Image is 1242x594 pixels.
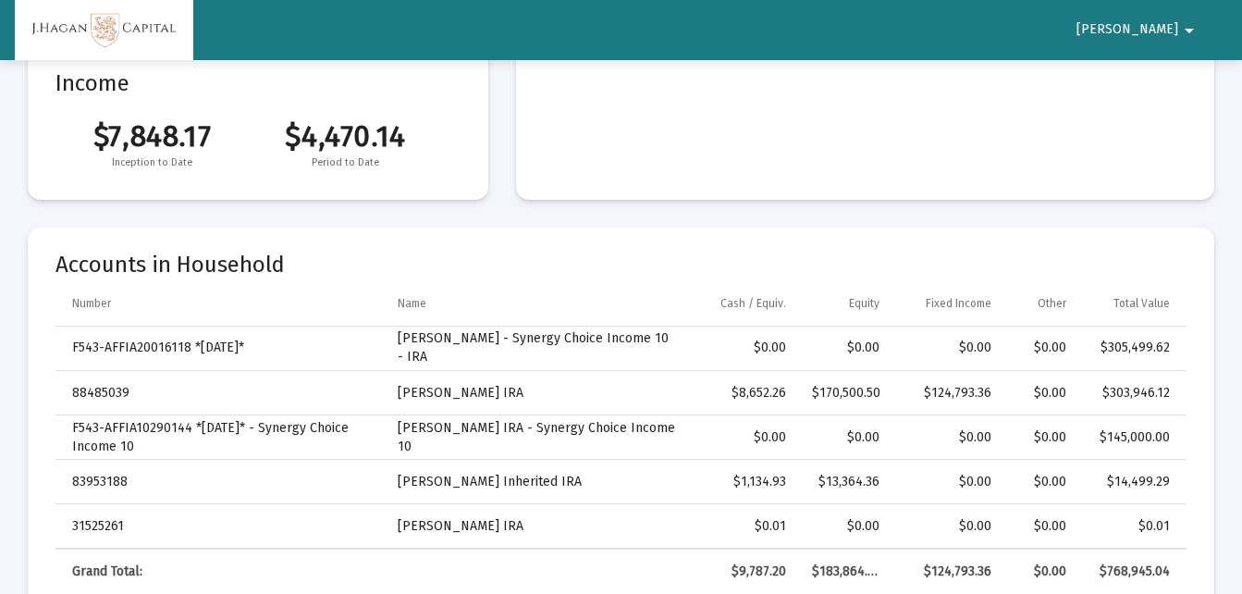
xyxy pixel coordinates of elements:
td: Column Other [1004,281,1079,326]
mat-card-title: Income [55,74,461,93]
div: $8,652.26 [703,384,786,402]
button: [PERSON_NAME] [1054,11,1223,48]
mat-icon: arrow_drop_down [1178,12,1200,49]
td: 88485039 [55,371,385,415]
div: Equity [849,296,879,311]
div: $0.00 [812,517,879,536]
td: F543-AFFIA20016118 *[DATE]* [55,327,385,371]
td: [PERSON_NAME] Inherited IRA [385,460,690,504]
div: Grand Total: [72,563,372,581]
td: Column Number [55,281,385,326]
div: $124,793.36 [905,563,992,581]
td: F543-AFFIA10290144 *[DATE]* - Synergy Choice Income 10 [55,415,385,460]
div: $0.00 [812,339,879,357]
div: $14,499.29 [1092,473,1170,491]
div: $145,000.00 [1092,428,1170,447]
td: Column Name [385,281,690,326]
div: Fixed Income [926,296,991,311]
td: [PERSON_NAME] IRA [385,371,690,415]
span: Period to Date [249,154,442,172]
td: 83953188 [55,460,385,504]
div: $124,793.36 [905,384,992,402]
span: $7,848.17 [55,118,249,154]
div: Other [1038,296,1066,311]
span: $4,470.14 [249,118,442,154]
div: $0.01 [703,517,786,536]
div: $1,134.93 [703,473,786,491]
td: Column Equity [799,281,892,326]
div: $0.00 [1017,384,1066,402]
div: $0.00 [905,339,992,357]
div: Total Value [1113,296,1170,311]
div: $303,946.12 [1092,384,1170,402]
img: Dashboard [29,12,179,49]
div: $0.01 [1092,517,1170,536]
div: $0.00 [1017,428,1066,447]
div: $0.00 [905,473,992,491]
div: $0.00 [703,339,786,357]
div: $0.00 [703,428,786,447]
td: [PERSON_NAME] IRA [385,504,690,549]
div: $0.00 [1017,517,1066,536]
div: $13,364.36 [812,473,879,491]
div: $768,945.04 [1092,563,1170,581]
td: Column Cash / Equiv. [690,281,799,326]
span: Inception to Date [55,154,249,172]
td: Column Total Value [1079,281,1187,326]
div: $0.00 [1017,473,1066,491]
td: 31525261 [55,504,385,549]
div: Number [72,296,111,311]
div: $0.00 [1017,563,1066,581]
td: Column Fixed Income [892,281,1005,326]
mat-card-title: Accounts in Household [55,255,1187,274]
div: $9,787.20 [703,563,786,581]
div: $170,500.50 [812,384,879,402]
td: [PERSON_NAME] - Synergy Choice Income 10 - IRA [385,327,690,371]
td: [PERSON_NAME] IRA - Synergy Choice Income 10 [385,415,690,460]
div: Cash / Equiv. [720,296,786,311]
div: $0.00 [812,428,879,447]
div: Name [398,296,426,311]
span: [PERSON_NAME] [1076,22,1178,38]
div: $183,864.86 [812,563,879,581]
div: $305,499.62 [1092,339,1170,357]
div: $0.00 [905,517,992,536]
div: $0.00 [1017,339,1066,357]
div: $0.00 [905,428,992,447]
